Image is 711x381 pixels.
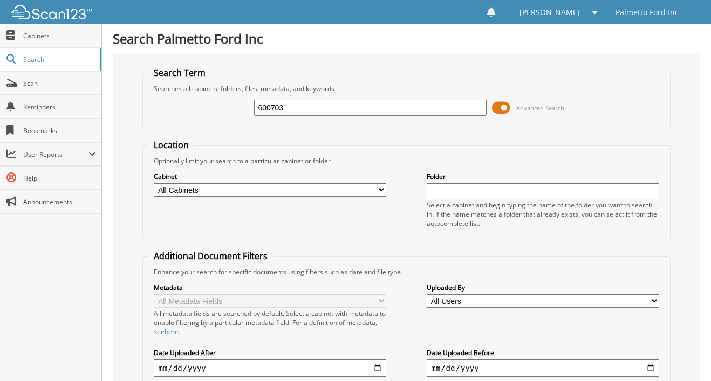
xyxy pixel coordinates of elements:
label: Uploaded By [427,283,659,292]
legend: Location [148,139,194,151]
span: Palmetto Ford Inc [616,9,679,16]
span: Advanced Search [516,104,564,112]
legend: Additional Document Filters [148,250,273,262]
div: Select a cabinet and begin typing the name of the folder you want to search in. If the name match... [427,200,659,228]
a: here [165,327,179,336]
div: All metadata fields are searched by default. Select a cabinet with metadata to enable filtering b... [154,309,386,336]
span: Bookmarks [23,126,96,135]
span: User Reports [23,150,88,159]
span: Scan [23,79,96,88]
span: [PERSON_NAME] [519,9,580,16]
div: Optionally limit your search to a particular cabinet or folder [148,156,664,165]
span: Announcements [23,197,96,206]
span: Reminders [23,102,96,112]
label: Metadata [154,283,386,292]
label: Date Uploaded Before [427,348,659,357]
span: Search [23,55,94,64]
legend: Search Term [148,67,211,79]
label: Folder [427,172,659,181]
span: Cabinets [23,31,96,40]
iframe: Chat Widget [657,329,711,381]
label: Date Uploaded After [154,348,386,357]
input: start [154,359,386,377]
span: Help [23,174,96,183]
img: scan123-logo-white.svg [11,5,92,19]
h1: Search Palmetto Ford Inc [113,30,700,47]
div: Enhance your search for specific documents using filters such as date and file type. [148,267,664,276]
input: end [427,359,659,377]
div: Searches all cabinets, folders, files, metadata, and keywords [148,84,664,93]
label: Cabinet [154,172,386,181]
